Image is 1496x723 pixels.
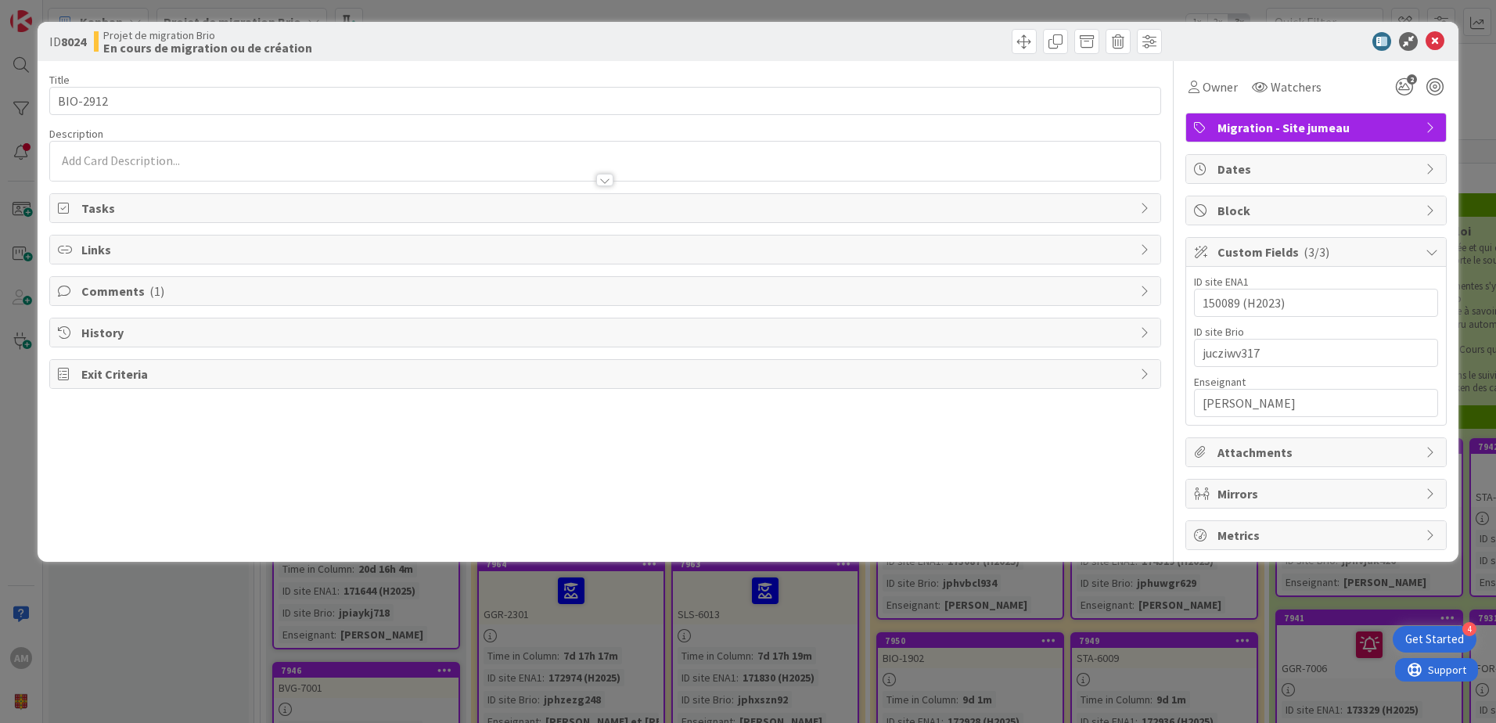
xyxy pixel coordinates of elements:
[1217,201,1418,220] span: Block
[1271,77,1322,96] span: Watchers
[1405,631,1464,647] div: Get Started
[81,199,1132,218] span: Tasks
[1462,622,1476,636] div: 4
[81,365,1132,383] span: Exit Criteria
[1217,526,1418,545] span: Metrics
[1194,325,1244,339] label: ID site Brio
[103,41,312,54] b: En cours de migration ou de création
[103,29,312,41] span: Projet de migration Brio
[49,32,86,51] span: ID
[1217,118,1418,137] span: Migration - Site jumeau
[33,2,71,21] span: Support
[1217,243,1418,261] span: Custom Fields
[149,283,164,299] span: ( 1 )
[1304,244,1329,260] span: ( 3/3 )
[81,323,1132,342] span: History
[61,34,86,49] b: 8024
[1217,484,1418,503] span: Mirrors
[1217,443,1418,462] span: Attachments
[1393,626,1476,653] div: Open Get Started checklist, remaining modules: 4
[49,127,103,141] span: Description
[81,240,1132,259] span: Links
[1194,275,1249,289] label: ID site ENA1
[49,73,70,87] label: Title
[1407,74,1417,85] span: 2
[1194,375,1246,389] label: Enseignant
[1217,160,1418,178] span: Dates
[81,282,1132,300] span: Comments
[49,87,1161,115] input: type card name here...
[1203,77,1238,96] span: Owner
